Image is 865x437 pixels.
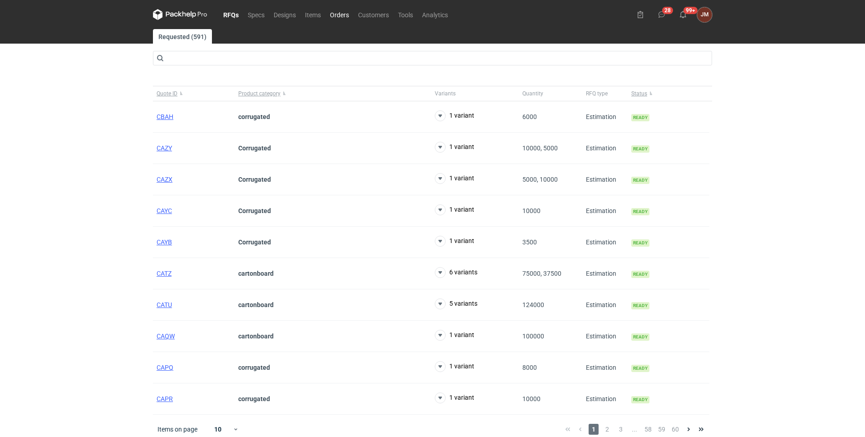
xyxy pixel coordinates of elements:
button: 1 variant [435,110,474,121]
span: Ready [631,271,649,278]
div: Estimation [582,289,628,321]
span: 100000 [522,333,544,340]
a: Items [300,9,325,20]
button: 1 variant [435,330,474,341]
strong: corrugated [238,364,270,371]
div: Estimation [582,227,628,258]
span: 8000 [522,364,537,371]
div: Estimation [582,101,628,133]
span: Ready [631,239,649,247]
span: Ready [631,145,649,153]
strong: Corrugated [238,144,271,152]
span: 60 [670,424,680,435]
strong: Corrugated [238,176,271,183]
button: Product category [235,86,431,101]
span: 2 [602,424,612,435]
button: JM [697,7,712,22]
button: 1 variant [435,142,474,153]
div: 10 [203,423,233,436]
span: CAYC [157,207,172,214]
a: CATZ [157,270,172,277]
a: CATU [157,301,172,308]
span: Product category [238,90,280,97]
span: Ready [631,302,649,309]
span: Ready [631,365,649,372]
div: Estimation [582,164,628,195]
button: 1 variant [435,173,474,184]
div: Estimation [582,352,628,383]
strong: corrugated [238,395,270,402]
a: CAPR [157,395,173,402]
span: 3 [616,424,626,435]
strong: Corrugated [238,238,271,246]
span: Items on page [157,425,197,434]
button: 28 [654,7,669,22]
div: JOANNA MOCZAŁA [697,7,712,22]
div: Estimation [582,195,628,227]
div: Estimation [582,321,628,352]
span: 10000 [522,207,541,214]
span: RFQ type [586,90,608,97]
div: Estimation [582,133,628,164]
a: Designs [269,9,300,20]
span: 1 [589,424,599,435]
span: 10000 [522,395,541,402]
a: CAYB [157,238,172,246]
a: RFQs [219,9,243,20]
span: Status [631,90,647,97]
button: 6 variants [435,267,477,278]
a: CAZY [157,144,172,152]
span: Ready [631,177,649,184]
strong: cartonboard [238,301,274,308]
span: Ready [631,114,649,121]
a: Requested (591) [153,29,212,44]
button: 99+ [676,7,690,22]
span: 6000 [522,113,537,120]
a: Orders [325,9,354,20]
span: Quote ID [157,90,177,97]
button: 1 variant [435,204,474,215]
a: CBAH [157,113,173,120]
a: CAQW [157,333,175,340]
button: Status [628,86,709,101]
a: Analytics [418,9,452,20]
span: 58 [643,424,653,435]
span: Ready [631,333,649,341]
svg: Packhelp Pro [153,9,207,20]
span: Ready [631,208,649,215]
span: Variants [435,90,456,97]
span: 3500 [522,238,537,246]
strong: cartonboard [238,333,274,340]
a: CAZX [157,176,172,183]
div: Estimation [582,383,628,415]
button: 1 variant [435,392,474,403]
div: Estimation [582,258,628,289]
a: Tools [393,9,418,20]
a: CAPQ [157,364,173,371]
span: 5000, 10000 [522,176,558,183]
span: 75000, 37500 [522,270,561,277]
strong: cartonboard [238,270,274,277]
a: Customers [354,9,393,20]
strong: Corrugated [238,207,271,214]
span: 10000, 5000 [522,144,558,152]
span: 124000 [522,301,544,308]
button: 1 variant [435,236,474,247]
span: 59 [657,424,667,435]
a: Specs [243,9,269,20]
strong: corrugated [238,113,270,120]
span: Ready [631,396,649,403]
button: 1 variant [435,361,474,372]
span: ... [629,424,639,435]
button: 5 variants [435,298,477,309]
